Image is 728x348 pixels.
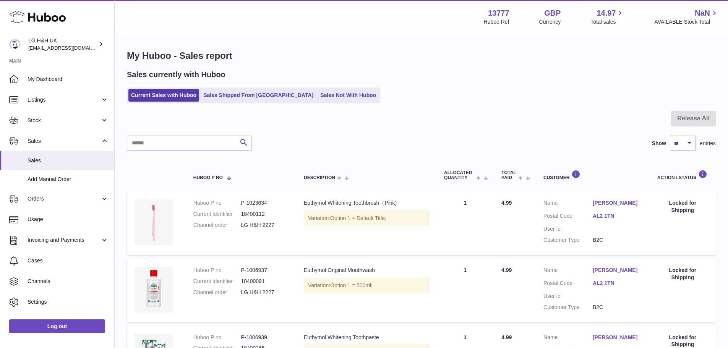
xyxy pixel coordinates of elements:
[127,50,716,62] h1: My Huboo - Sales report
[28,117,101,124] span: Stock
[28,37,97,52] div: LG H&H UK
[543,334,593,343] dt: Name
[593,212,642,220] a: AL2 1TN
[304,210,429,226] div: Variation:
[590,18,624,26] span: Total sales
[501,334,512,340] span: 4.99
[544,8,561,18] strong: GBP
[9,319,105,333] a: Log out
[539,18,561,26] div: Currency
[484,18,509,26] div: Huboo Ref
[28,257,109,264] span: Cases
[436,192,494,255] td: 1
[193,222,241,229] dt: Channel order
[193,175,223,180] span: Huboo P no
[193,289,241,296] dt: Channel order
[28,96,101,104] span: Listings
[9,39,21,50] img: veechen@lghnh.co.uk
[241,222,289,229] dd: LG H&H 2227
[593,304,642,311] dd: B2C
[28,195,101,202] span: Orders
[501,200,512,206] span: 4.99
[318,89,379,102] a: Sales Not With Huboo
[543,170,642,180] div: Customer
[193,278,241,285] dt: Current identifier
[543,236,593,244] dt: Customer Type
[304,199,429,207] div: Euthymol Whitening Toothbrush（Pink)
[127,70,225,80] h2: Sales currently with Huboo
[135,199,173,245] img: Euthymol_Whitening_Toothbrush_Pink_-Image-4.webp
[488,8,509,18] strong: 13777
[654,8,719,26] a: NaN AVAILABLE Stock Total
[28,236,101,244] span: Invoicing and Payments
[593,334,642,341] a: [PERSON_NAME]
[436,259,494,322] td: 1
[543,267,593,276] dt: Name
[28,138,101,145] span: Sales
[590,8,624,26] a: 14.97 Total sales
[657,267,708,281] div: Locked for Shipping
[193,199,241,207] dt: Huboo P no
[593,280,642,287] a: AL2 1TN
[543,280,593,289] dt: Postal Code
[304,334,429,341] div: Euthymol Whitening Toothpaste
[193,210,241,218] dt: Current identifier
[304,175,335,180] span: Description
[543,199,593,209] dt: Name
[193,334,241,341] dt: Huboo P no
[28,216,109,223] span: Usage
[543,225,593,233] dt: User Id
[330,215,386,221] span: Option 1 = Default Title;
[28,157,109,164] span: Sales
[201,89,316,102] a: Sales Shipped From [GEOGRAPHIC_DATA]
[330,282,373,288] span: Option 1 = 500ml;
[444,170,474,180] span: ALLOCATED Quantity
[657,199,708,214] div: Locked for Shipping
[28,278,109,285] span: Channels
[135,267,173,312] img: Euthymol-Original-Mouthwash-500ml.webp
[700,140,716,147] span: entries
[304,278,429,293] div: Variation:
[593,236,642,244] dd: B2C
[543,212,593,222] dt: Postal Code
[193,267,241,274] dt: Huboo P no
[304,267,429,274] div: Euthymol Original Mouthwash
[593,267,642,274] a: [PERSON_NAME]
[501,170,516,180] span: Total paid
[241,278,289,285] dd: 18400091
[695,8,710,18] span: NaN
[28,76,109,83] span: My Dashboard
[597,8,616,18] span: 14.97
[28,45,112,51] span: [EMAIL_ADDRESS][DOMAIN_NAME]
[241,267,289,274] dd: P-1006937
[128,89,199,102] a: Current Sales with Huboo
[657,170,708,180] div: Action / Status
[241,334,289,341] dd: P-1006939
[652,140,666,147] label: Show
[241,210,289,218] dd: 18400112
[28,176,109,183] span: Add Manual Order
[543,304,593,311] dt: Customer Type
[241,199,289,207] dd: P-1023634
[501,267,512,273] span: 4.99
[28,298,109,306] span: Settings
[654,18,719,26] span: AVAILABLE Stock Total
[593,199,642,207] a: [PERSON_NAME]
[241,289,289,296] dd: LG H&H 2227
[543,293,593,300] dt: User Id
